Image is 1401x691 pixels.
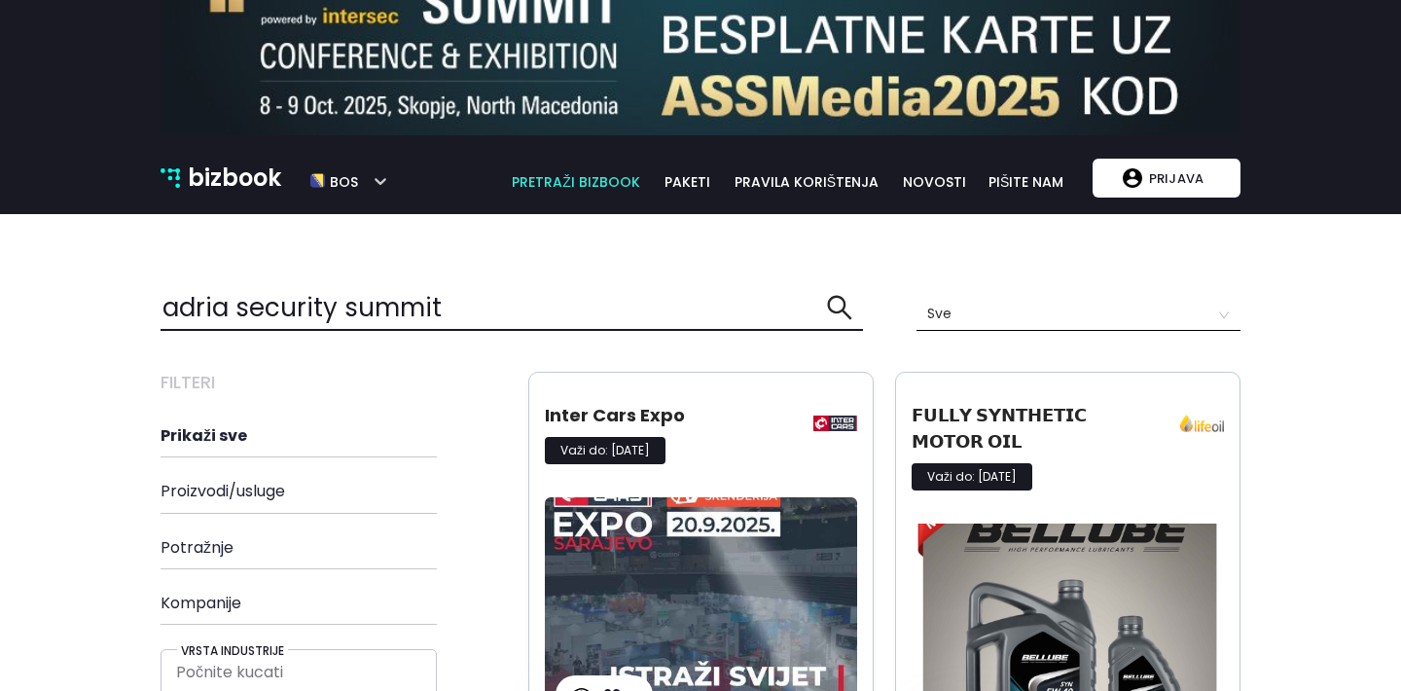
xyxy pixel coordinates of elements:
button: Prijava [1093,159,1240,198]
a: pretraži bizbook [499,171,653,193]
a: pravila korištenja [722,171,891,193]
img: account logo [1123,168,1142,188]
h3: Inter Cars Expo [545,402,795,428]
h4: Prikaži sve [161,426,506,445]
span: Sve [927,299,1230,330]
p: bizbook [188,160,281,197]
a: novosti [891,171,977,193]
a: paketi [653,171,722,193]
h5: bos [325,165,358,191]
a: bizbook [161,160,281,197]
input: Pretražite sadržaj ovdje [161,287,826,329]
h4: Potražnje [161,538,506,557]
h4: Proizvodi/usluge [161,482,506,500]
h4: Kompanije [161,594,506,612]
h5: Vrsta industrije [177,644,288,658]
p: Važi do: [DATE] [545,437,665,464]
a: pišite nam [977,171,1075,193]
p: Prijava [1142,160,1210,197]
h3: 𝗙𝗨𝗟𝗟𝗬 𝗦𝗬𝗡𝗧𝗛𝗘𝗧𝗜𝗖 𝗠𝗢𝗧𝗢𝗥 𝗢𝗜𝗟 [912,402,1162,455]
img: bos [310,165,325,198]
h3: Filteri [161,372,506,393]
p: Važi do: [DATE] [912,463,1032,491]
img: bizbook [161,168,180,188]
span: search [826,294,853,321]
